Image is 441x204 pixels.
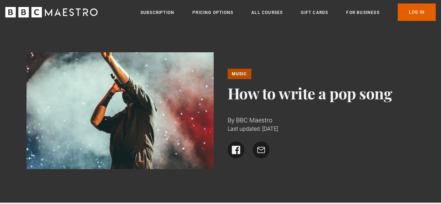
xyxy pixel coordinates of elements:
a: For business [346,9,379,16]
nav: Primary [140,3,436,21]
time: Last updated: [DATE] [228,126,278,132]
a: Subscription [140,9,174,16]
a: Music [228,69,251,79]
a: Log In [398,3,436,21]
img: A person performs [26,52,214,169]
span: BBC Maestro [236,116,272,124]
svg: BBC Maestro [5,7,98,17]
h1: How to write a pop song [228,85,415,101]
a: Pricing Options [192,9,233,16]
a: All Courses [251,9,283,16]
span: By [228,116,235,124]
a: Gift Cards [301,9,328,16]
